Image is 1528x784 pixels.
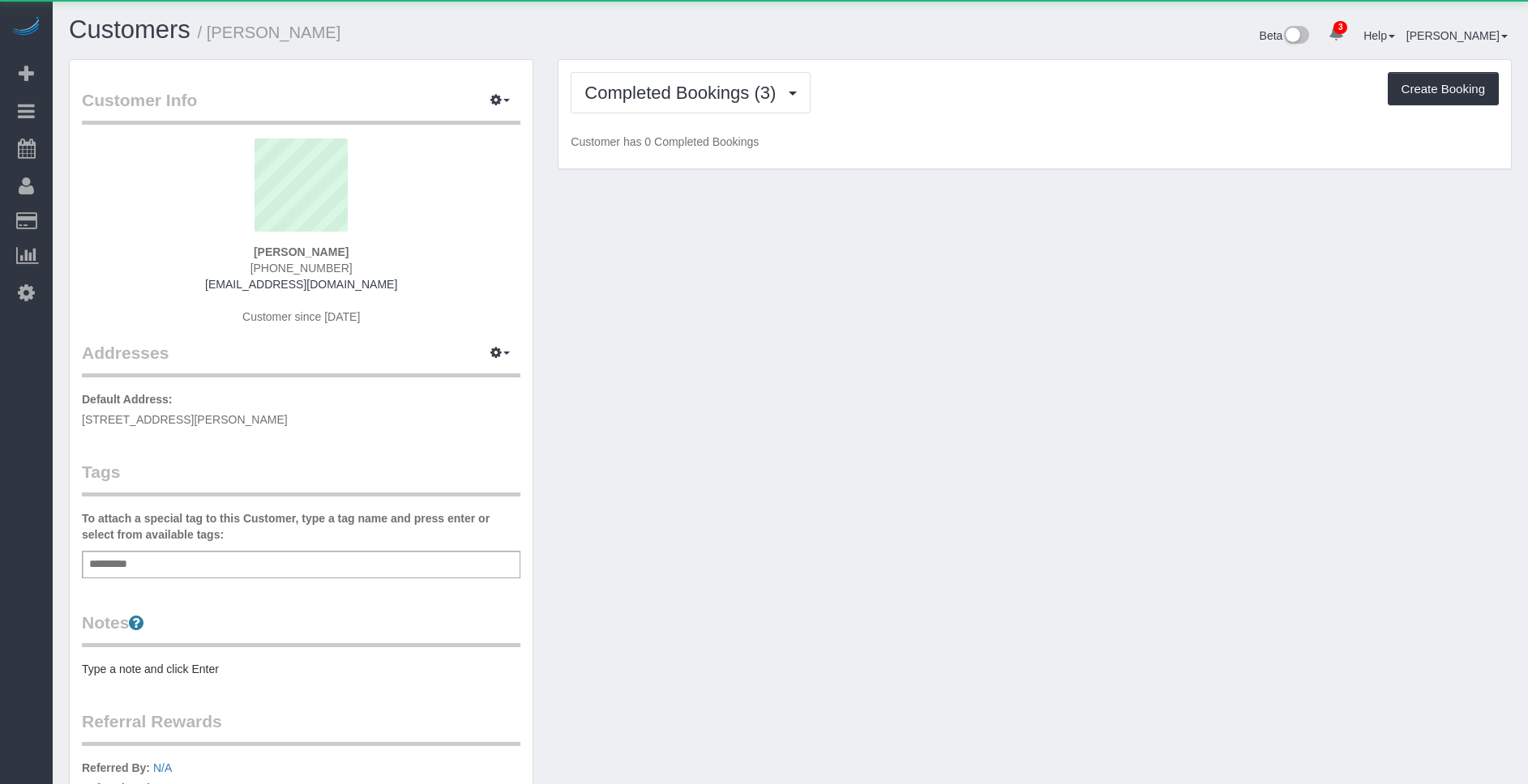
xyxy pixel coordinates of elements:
legend: Referral Rewards [82,709,520,746]
a: Beta [1260,29,1310,42]
a: Help [1363,29,1395,42]
legend: Customer Info [82,88,520,125]
a: [PERSON_NAME] [1406,29,1508,42]
img: Automaid Logo [10,16,42,39]
strong: [PERSON_NAME] [254,245,349,258]
a: [EMAIL_ADDRESS][DOMAIN_NAME] [205,278,397,291]
legend: Tags [82,460,520,496]
legend: Notes [82,611,520,647]
img: New interface [1282,26,1309,47]
span: Completed Bookings (3) [584,83,784,103]
label: Referred By: [82,760,150,776]
button: Completed Bookings (3) [571,72,811,113]
button: Create Booking [1388,72,1499,106]
label: Default Address: [82,391,173,407]
span: [STREET_ADDRESS][PERSON_NAME] [82,413,288,426]
a: Customers [69,15,190,44]
a: 3 [1320,16,1352,52]
pre: Type a note and click Enter [82,661,520,677]
small: / [PERSON_NAME] [198,23,341,41]
span: 3 [1333,21,1347,34]
a: N/A [153,761,172,774]
span: Customer since [DATE] [242,310,360,323]
p: Customer has 0 Completed Bookings [571,134,1499,150]
span: [PHONE_NUMBER] [250,262,353,275]
label: To attach a special tag to this Customer, type a tag name and press enter or select from availabl... [82,510,520,543]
